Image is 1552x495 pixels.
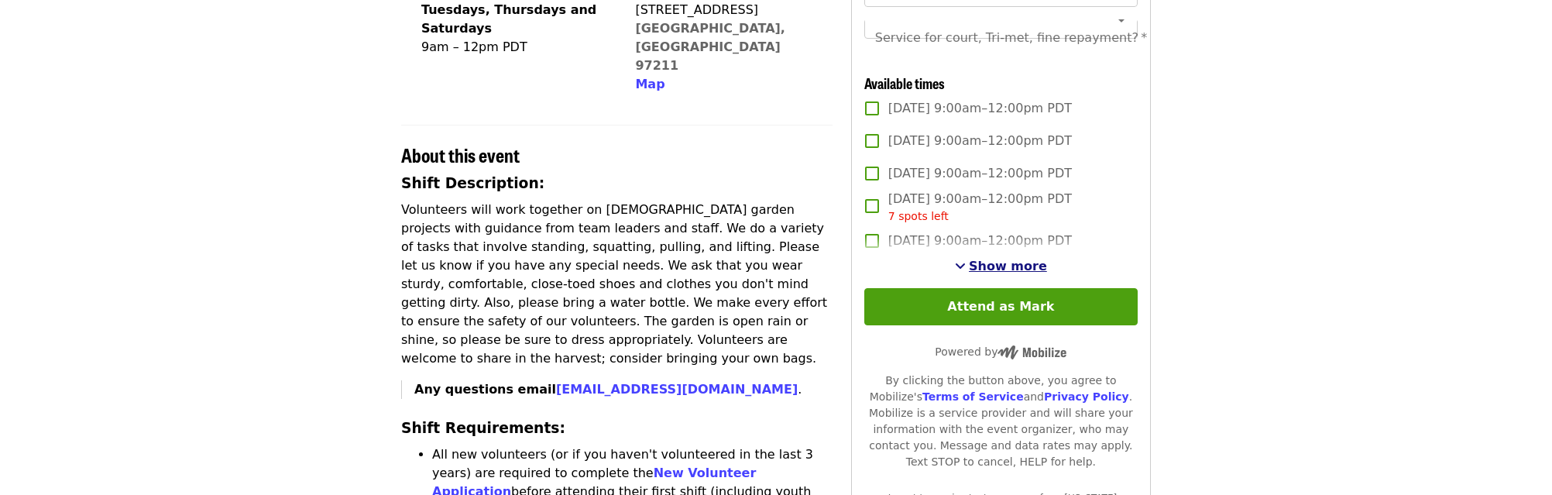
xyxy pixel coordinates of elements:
span: [DATE] 9:00am–12:00pm PDT [888,99,1072,118]
button: Attend as Mark [864,288,1138,325]
span: [DATE] 9:00am–12:00pm PDT [888,190,1072,225]
button: Map [635,75,664,94]
a: Terms of Service [922,390,1024,403]
span: Powered by [935,345,1066,358]
button: See more timeslots [955,257,1047,276]
img: Powered by Mobilize [997,345,1066,359]
div: [STREET_ADDRESS] [635,1,819,19]
button: Open [1111,9,1132,31]
a: [GEOGRAPHIC_DATA], [GEOGRAPHIC_DATA] 97211 [635,21,785,73]
div: By clicking the button above, you agree to Mobilize's and . Mobilize is a service provider and wi... [864,373,1138,470]
span: Available times [864,73,945,93]
div: 9am – 12pm PDT [421,38,604,57]
p: Volunteers will work together on [DEMOGRAPHIC_DATA] garden projects with guidance from team leade... [401,201,833,368]
span: [DATE] 9:00am–12:00pm PDT [888,164,1072,183]
strong: Tuesdays, Thursdays and Saturdays [421,2,596,36]
span: [DATE] 9:00am–12:00pm PDT [888,232,1072,250]
p: . [414,380,833,399]
a: Privacy Policy [1044,390,1129,403]
span: Show more [969,259,1047,273]
strong: Shift Description: [401,175,544,191]
span: 7 spots left [888,210,949,222]
span: Map [635,77,664,91]
strong: Any questions email [414,382,798,397]
span: About this event [401,141,520,168]
a: [EMAIL_ADDRESS][DOMAIN_NAME] [556,382,798,397]
strong: Shift Requirements: [401,420,565,436]
span: [DATE] 9:00am–12:00pm PDT [888,132,1072,150]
